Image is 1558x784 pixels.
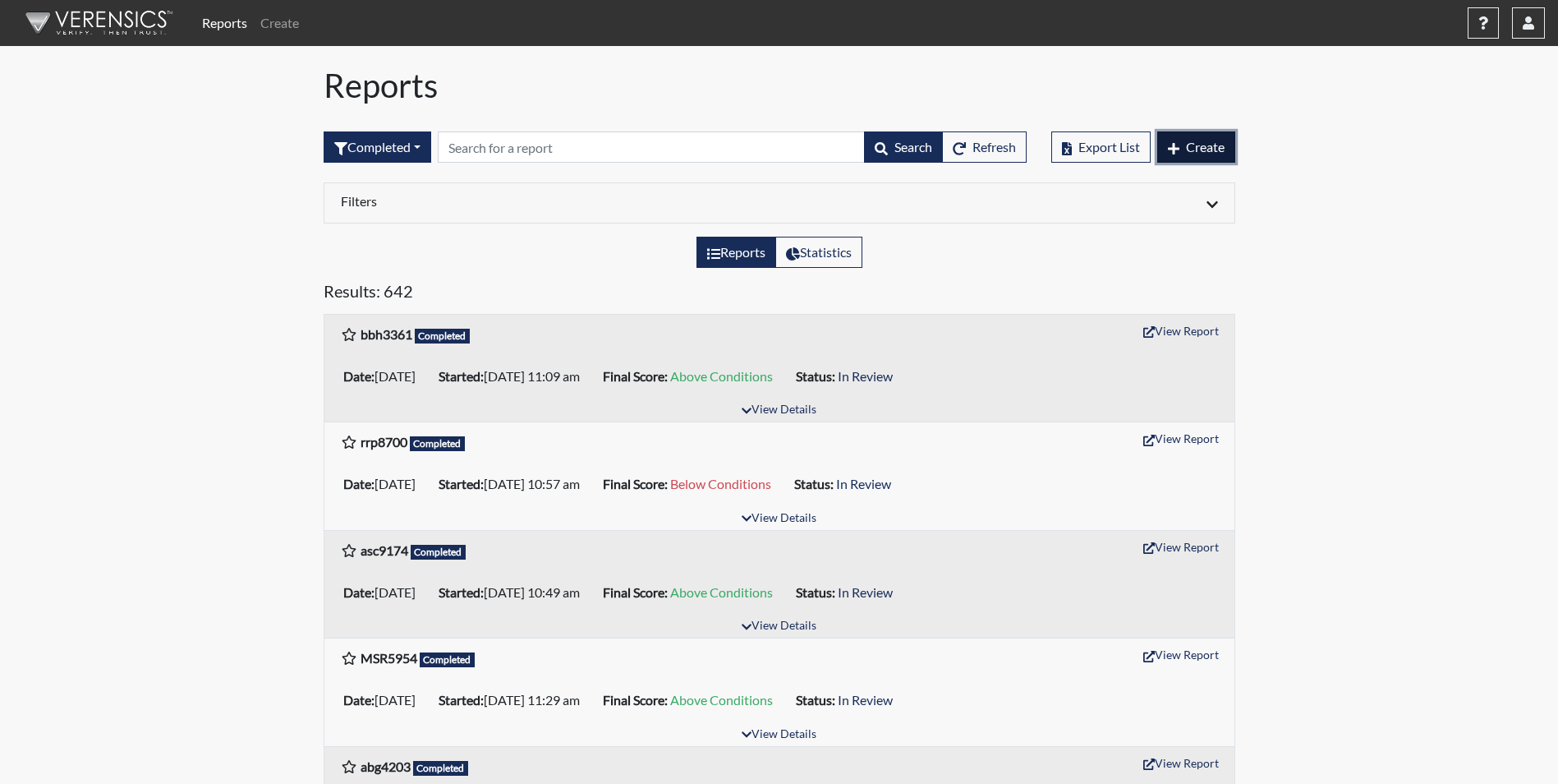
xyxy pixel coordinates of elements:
[670,368,773,384] span: Above Conditions
[1136,642,1226,667] button: View Report
[361,650,417,666] b: MSR5954
[775,237,862,268] label: View statistics about completed interviews
[439,368,484,384] b: Started:
[432,363,596,390] li: [DATE] 11:09 am
[439,692,484,708] b: Started:
[432,579,596,606] li: [DATE] 10:49 am
[361,326,412,342] b: bbh3361
[343,692,375,708] b: Date:
[343,476,375,491] b: Date:
[1136,534,1226,560] button: View Report
[411,545,466,560] span: Completed
[343,368,375,384] b: Date:
[1157,131,1235,163] button: Create
[415,329,471,344] span: Completed
[439,584,484,600] b: Started:
[337,471,432,497] li: [DATE]
[603,368,668,384] b: Final Score:
[734,399,824,422] button: View Details
[324,66,1235,105] h1: Reports
[1078,139,1140,154] span: Export List
[324,131,431,163] div: Filter by interview status
[838,692,893,708] span: In Review
[796,368,835,384] b: Status:
[942,131,1027,163] button: Refresh
[894,139,932,154] span: Search
[1051,131,1151,163] button: Export List
[670,692,773,708] span: Above Conditions
[734,508,824,530] button: View Details
[603,584,668,600] b: Final Score:
[838,368,893,384] span: In Review
[864,131,943,163] button: Search
[341,193,767,209] h6: Filters
[1136,426,1226,451] button: View Report
[324,131,431,163] button: Completed
[195,7,254,39] a: Reports
[796,692,835,708] b: Status:
[439,476,484,491] b: Started:
[410,436,466,451] span: Completed
[734,724,824,746] button: View Details
[337,579,432,606] li: [DATE]
[420,653,476,667] span: Completed
[361,542,408,558] b: asc9174
[972,139,1016,154] span: Refresh
[432,471,596,497] li: [DATE] 10:57 am
[836,476,891,491] span: In Review
[603,476,668,491] b: Final Score:
[337,363,432,390] li: [DATE]
[670,584,773,600] span: Above Conditions
[324,281,1235,307] h5: Results: 642
[337,687,432,713] li: [DATE]
[438,131,865,163] input: Search by Registration ID, Interview Number, or Investigation Name.
[361,434,407,450] b: rrp8700
[794,476,834,491] b: Status:
[796,584,835,600] b: Status:
[413,761,469,776] span: Completed
[603,692,668,708] b: Final Score:
[329,193,1230,213] div: Click to expand/collapse filters
[670,476,771,491] span: Below Conditions
[838,584,893,600] span: In Review
[361,759,411,774] b: abg4203
[1186,139,1225,154] span: Create
[696,237,776,268] label: View the list of reports
[1136,750,1226,776] button: View Report
[734,616,824,638] button: View Details
[432,687,596,713] li: [DATE] 11:29 am
[1136,318,1226,344] button: View Report
[254,7,306,39] a: Create
[343,584,375,600] b: Date:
